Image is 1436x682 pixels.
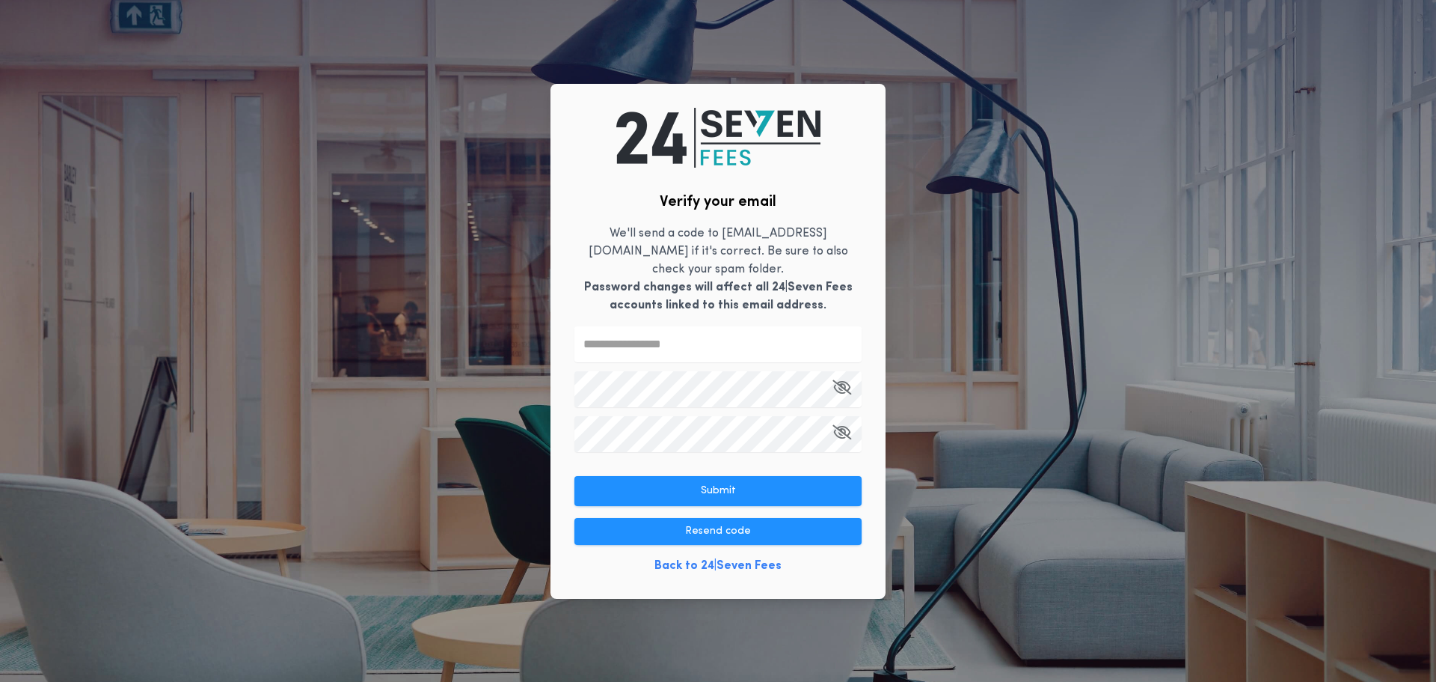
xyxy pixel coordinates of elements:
img: logo [616,108,820,168]
button: Resend code [574,518,862,545]
p: We'll send a code to [EMAIL_ADDRESS][DOMAIN_NAME] if it's correct. Be sure to also check your spa... [574,225,862,314]
a: Back to 24|Seven Fees [654,557,782,575]
button: Submit [574,476,862,506]
b: Password changes will affect all 24|Seven Fees accounts linked to this email address. [584,281,853,311]
h2: Verify your email [660,192,776,213]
